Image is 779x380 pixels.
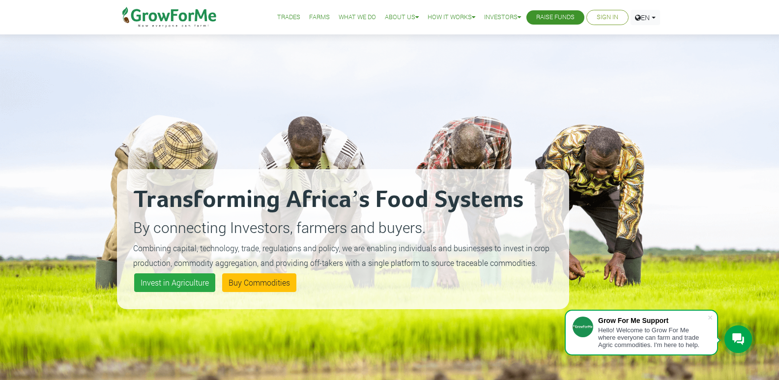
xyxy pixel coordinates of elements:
[598,326,707,349] div: Hello! Welcome to Grow For Me where everyone can farm and trade Agric commodities. I'm here to help.
[309,12,330,23] a: Farms
[133,216,553,238] p: By connecting Investors, farmers and buyers.
[385,12,419,23] a: About Us
[133,243,549,268] small: Combining capital, technology, trade, regulations and policy, we are enabling individuals and bus...
[631,10,660,25] a: EN
[222,273,296,292] a: Buy Commodities
[484,12,521,23] a: Investors
[597,12,618,23] a: Sign In
[428,12,475,23] a: How it Works
[277,12,300,23] a: Trades
[339,12,376,23] a: What We Do
[134,273,215,292] a: Invest in Agriculture
[133,185,553,215] h2: Transforming Africa’s Food Systems
[536,12,575,23] a: Raise Funds
[598,317,707,324] div: Grow For Me Support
